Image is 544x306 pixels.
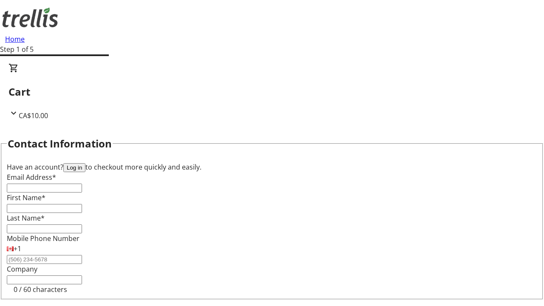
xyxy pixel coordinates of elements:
div: CartCA$10.00 [8,63,535,121]
label: Company [7,264,37,274]
tr-character-limit: 0 / 60 characters [14,285,67,294]
h2: Contact Information [8,136,112,151]
h2: Cart [8,84,535,99]
input: (506) 234-5678 [7,255,82,264]
div: Have an account? to checkout more quickly and easily. [7,162,537,172]
label: Mobile Phone Number [7,234,79,243]
button: Log in [63,163,85,172]
label: Email Address* [7,173,56,182]
label: First Name* [7,193,45,202]
label: Last Name* [7,213,45,223]
span: CA$10.00 [19,111,48,120]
